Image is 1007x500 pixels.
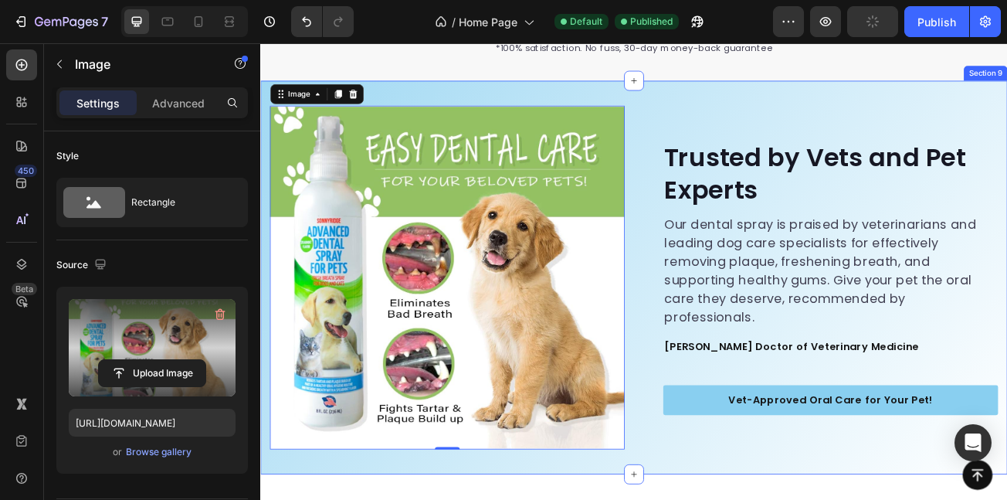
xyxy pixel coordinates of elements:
p: Vet-Approved Oral Care for Your Pet! [581,434,834,452]
div: Rectangle [131,185,225,220]
input: https://example.com/image.jpg [69,409,236,437]
p: 7 [101,12,108,31]
button: Upload Image [98,359,206,387]
button: 7 [6,6,115,37]
div: Browse gallery [126,445,192,459]
span: Home Page [459,14,517,30]
span: Published [630,15,673,29]
p: Advanced [152,95,205,111]
p: Settings [76,95,120,111]
button: Publish [904,6,969,37]
span: or [113,443,122,461]
button: Browse gallery [125,444,192,460]
div: Source [56,255,110,276]
div: Undo/Redo [291,6,354,37]
p: [PERSON_NAME] Doctor of Veterinary Medicine [501,367,914,386]
div: 450 [15,165,37,177]
h2: Trusted by Vets and Pet Experts [500,120,915,203]
a: Vet-Approved Oral Care for Your Pet! [500,424,915,461]
span: / [452,14,456,30]
div: Publish [917,14,956,30]
div: Section 9 [876,30,924,44]
p: Image [75,55,206,73]
div: Image [31,56,64,70]
div: Beta [12,283,37,295]
iframe: To enrich screen reader interactions, please activate Accessibility in Grammarly extension settings [260,43,1007,500]
p: Our dental spray is praised by veterinarians and leading dog care specialists for effectively rem... [501,213,914,352]
div: Style [56,149,79,163]
div: Open Intercom Messenger [954,424,992,461]
span: Default [570,15,602,29]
